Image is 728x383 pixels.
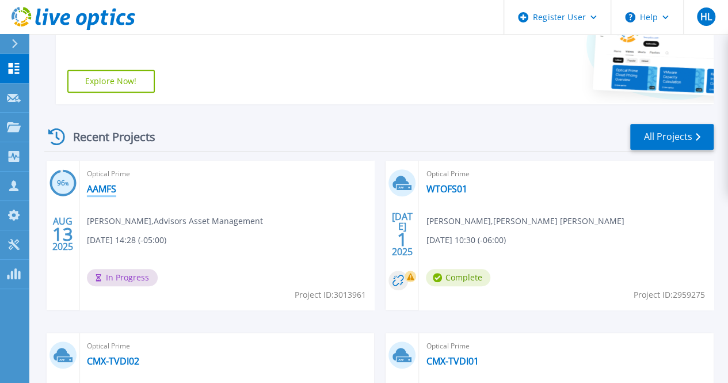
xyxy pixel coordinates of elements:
a: AAMFS [87,183,116,195]
span: Optical Prime [426,340,707,352]
span: [DATE] 10:30 (-06:00) [426,234,505,247]
div: AUG 2025 [52,213,74,255]
span: [PERSON_NAME] , [PERSON_NAME] [PERSON_NAME] [426,215,624,227]
h3: 96 [49,177,77,190]
span: Project ID: 2959275 [634,289,705,301]
span: In Progress [87,269,158,286]
span: Optical Prime [87,340,368,352]
span: % [65,180,69,187]
span: Optical Prime [87,168,368,180]
span: HL [700,12,711,21]
a: All Projects [630,124,714,150]
span: Project ID: 3013961 [294,289,365,301]
a: Explore Now! [67,70,155,93]
a: CMX-TVDI01 [426,355,478,367]
div: [DATE] 2025 [391,213,413,255]
a: CMX-TVDI02 [87,355,139,367]
span: 13 [52,229,73,239]
span: Optical Prime [426,168,707,180]
div: Recent Projects [44,123,171,151]
span: Complete [426,269,490,286]
span: 1 [397,234,407,244]
span: [DATE] 14:28 (-05:00) [87,234,166,247]
a: WTOFS01 [426,183,467,195]
span: [PERSON_NAME] , Advisors Asset Management [87,215,263,227]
